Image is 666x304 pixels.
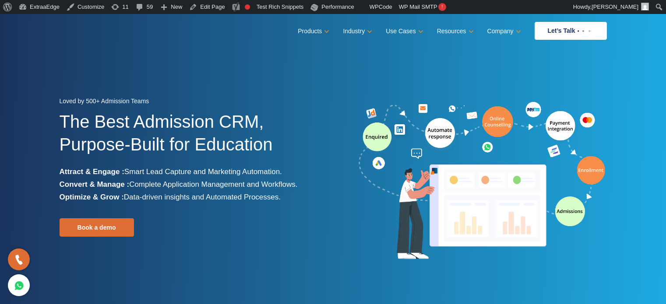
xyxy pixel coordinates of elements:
div: Loved by 500+ Admission Teams [60,95,327,110]
b: Convert & Manage : [60,180,130,189]
a: Products [298,25,328,38]
a: Let’s Talk [535,22,607,40]
span: [PERSON_NAME] [592,3,638,10]
a: Industry [343,25,370,38]
a: Use Cases [386,25,421,38]
span: Smart Lead Capture and Marketing Automation. [124,168,282,176]
span: ! [438,3,446,11]
span: Complete Application Management and Workflows. [129,180,297,189]
a: Company [487,25,519,38]
a: Book a demo [60,218,134,237]
h1: The Best Admission CRM, Purpose-Built for Education [60,110,327,165]
span: Data-driven insights and Automated Processes. [124,193,281,201]
b: Attract & Engage : [60,168,124,176]
a: Resources [437,25,472,38]
b: Optimize & Grow : [60,193,124,201]
img: admission-software-home-page-header [357,100,607,263]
